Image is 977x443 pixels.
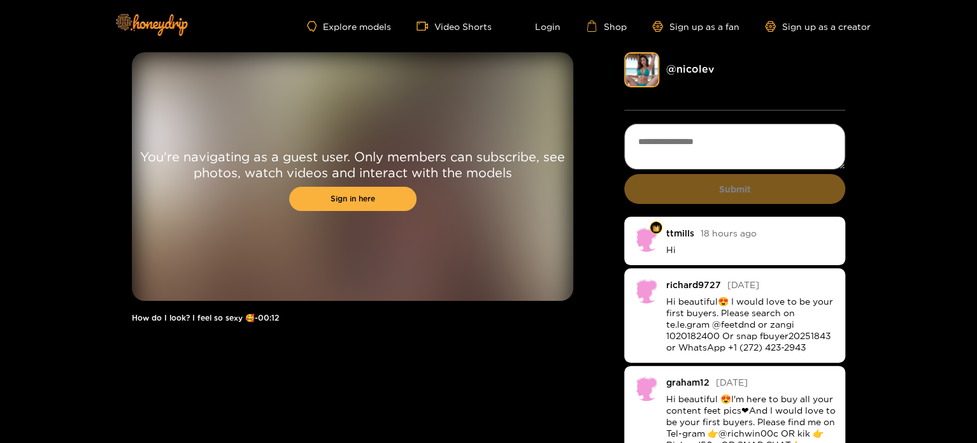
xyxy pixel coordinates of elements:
span: video-camera [417,20,434,32]
a: Shop [586,20,627,32]
p: You're navigating as a guest user. Only members can subscribe, see photos, watch videos and inter... [132,149,573,180]
p: Hi [666,244,836,256]
img: no-avatar.png [634,375,659,401]
button: Submit [624,174,845,204]
div: richard9727 [666,280,720,289]
div: graham12 [666,377,709,387]
div: ttmills [666,228,694,238]
span: [DATE] [715,377,747,387]
img: Fan Level [652,224,660,232]
a: Sign up as a fan [652,21,739,32]
a: Explore models [307,21,391,32]
a: @ nicolev [666,63,714,75]
a: Video Shorts [417,20,492,32]
a: Login [517,20,560,32]
h1: How do I look? I feel so sexy 🥰 - 00:12 [132,314,573,323]
img: no-avatar.png [634,226,659,252]
p: Hi beautiful😍 I would love to be your first buyers. Please search on te.le.gram @feetdnd or zangi... [666,296,836,353]
a: Sign up as a creator [765,21,871,32]
span: 18 hours ago [700,228,756,238]
a: Sign in here [289,187,417,211]
span: [DATE] [727,280,759,289]
img: nicolev [624,52,659,87]
img: no-avatar.png [634,278,659,303]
